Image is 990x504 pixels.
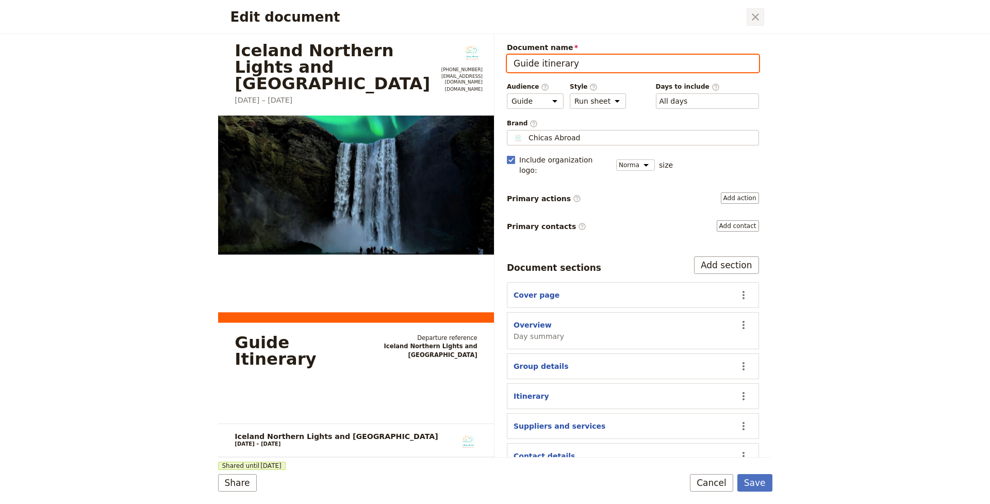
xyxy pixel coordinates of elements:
[514,331,564,342] span: Day summary
[458,432,477,451] img: Chicas Abroad logo
[616,159,655,171] select: size
[235,96,292,104] span: [DATE] – [DATE]
[659,160,673,170] span: size
[589,83,598,90] span: ​
[573,194,581,203] span: ​
[735,286,752,304] button: Actions
[507,193,581,204] span: Primary actions
[541,83,549,90] span: ​
[511,133,524,143] img: Profile
[659,96,688,106] button: Days to include​Clear input
[218,462,286,470] span: Shared until
[530,120,538,127] span: ​
[514,391,549,401] button: Itinerary
[514,421,605,431] button: Suppliers and services
[230,9,745,25] h2: Edit document
[514,451,575,461] button: Contact details
[507,93,564,109] select: Audience​
[690,474,733,492] button: Cancel
[721,192,759,204] button: Primary actions​
[380,334,477,342] span: Departure reference
[570,93,626,109] select: Style​
[235,432,438,441] h1: Iceland Northern Lights and [GEOGRAPHIC_DATA]
[514,361,568,371] button: Group details
[235,42,430,92] h1: Iceland Northern Lights and [GEOGRAPHIC_DATA]
[507,119,759,128] span: Brand
[441,86,482,92] a: https://www.chicasabroad.com
[519,155,610,175] span: Include organization logo :
[694,256,759,274] button: Add section
[441,74,482,85] a: info@chicasabroad.com
[747,8,764,26] button: Close dialog
[507,83,564,91] span: Audience
[717,220,759,232] button: Primary contacts​
[578,222,586,231] span: ​
[235,334,364,367] div: Guide Itinerary
[461,42,482,62] img: Chicas Abroad logo
[235,441,280,447] span: [DATE] – [DATE]
[735,387,752,405] button: Actions
[570,83,626,91] span: Style
[380,334,477,367] div: Iceland Northern Lights and [GEOGRAPHIC_DATA]
[735,357,752,375] button: Actions
[507,55,759,72] input: Document name
[656,83,759,91] span: Days to include
[735,316,752,334] button: Actions
[218,474,257,492] button: Share
[514,320,552,330] button: Overview
[529,133,581,143] span: Chicas Abroad
[260,462,282,470] span: [DATE]
[712,83,720,90] span: ​
[735,447,752,465] button: Actions
[735,417,752,435] button: Actions
[507,221,586,232] span: Primary contacts
[507,262,601,274] div: Document sections
[737,474,772,492] button: Save
[507,42,759,53] span: Document name
[441,67,482,73] a: +1 509-999-5345
[514,290,559,300] button: Cover page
